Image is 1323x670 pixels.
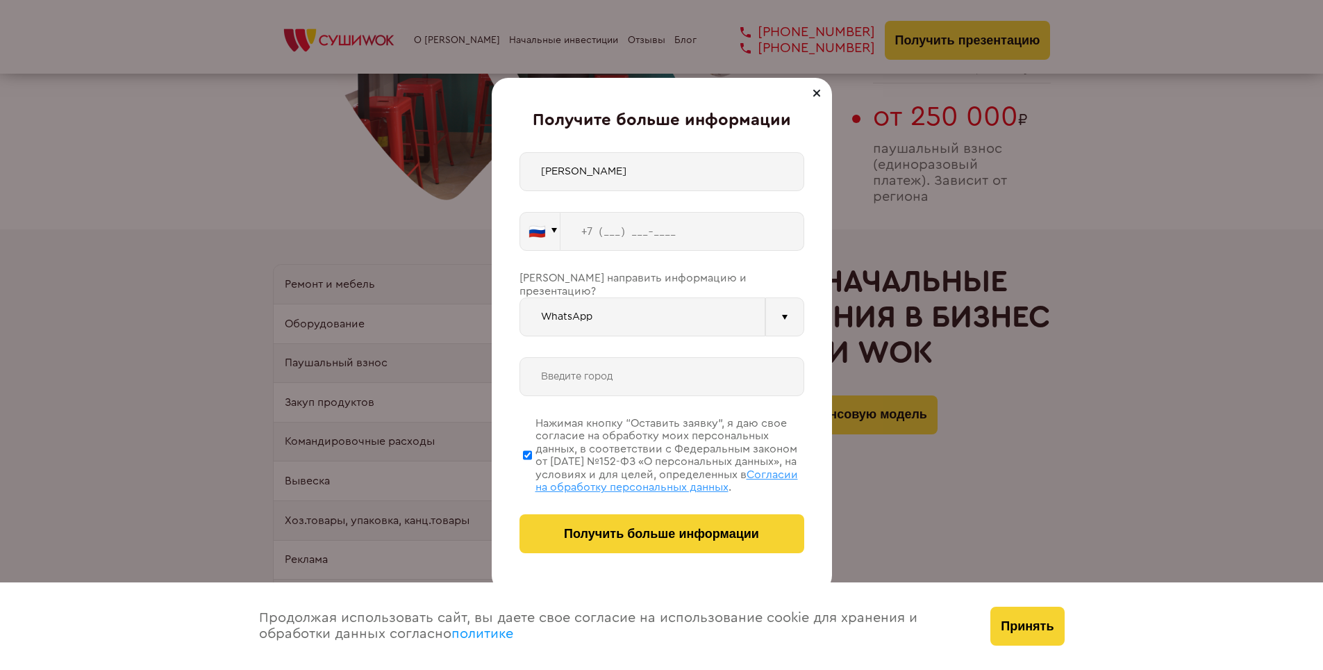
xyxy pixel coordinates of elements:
button: Принять [990,607,1064,646]
div: Продолжая использовать сайт, вы даете свое согласие на использование cookie для хранения и обрабо... [245,582,977,670]
input: Введите город [519,357,804,396]
div: Нажимая кнопку “Оставить заявку”, я даю свое согласие на обработку моих персональных данных, в со... [535,417,804,493]
div: [PERSON_NAME] направить информацию и презентацию? [519,272,804,297]
button: 🇷🇺 [519,212,560,251]
div: Получите больше информации [519,111,804,131]
span: Получить больше информации [564,527,759,541]
a: политике [451,627,513,641]
input: Введите ФИО [519,152,804,191]
input: +7 (___) ___-____ [560,212,804,251]
span: Согласии на обработку персональных данных [535,469,798,493]
button: Получить больше информации [519,514,804,553]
